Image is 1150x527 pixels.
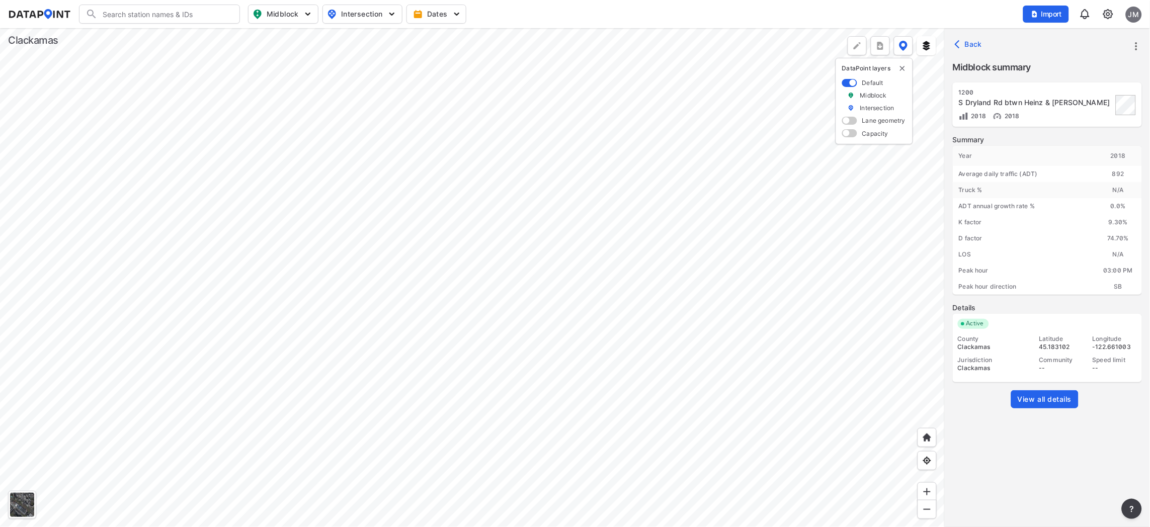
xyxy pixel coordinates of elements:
img: 8A77J+mXikMhHQAAAAASUVORK5CYII= [1079,8,1091,20]
label: Capacity [862,129,888,138]
p: DataPoint layers [842,64,907,72]
div: 9.30% [1095,214,1142,230]
img: dataPointLogo.9353c09d.svg [8,9,71,19]
span: ? [1128,503,1136,515]
div: Zoom in [918,482,937,501]
button: Midblock [248,5,318,24]
div: Clackamas [8,33,58,47]
div: 1200 [959,89,1113,97]
label: Details [953,303,1142,313]
div: 45.183102 [1039,343,1084,351]
label: Intersection [860,104,894,112]
div: Community [1039,356,1084,364]
div: K factor [953,214,1095,230]
img: data-point-layers.37681fc9.svg [899,41,908,51]
input: Search [98,6,233,22]
button: more [1122,499,1142,519]
button: Dates [406,5,466,24]
div: JM [1126,7,1142,23]
button: Back [953,36,987,52]
img: 5YPKRKmlfpI5mqlR8AD95paCi+0kK1fRFDJSaMmawlwaeJcJwk9O2fotCW5ve9gAAAAASUVORK5CYII= [452,9,462,19]
div: LOS [953,246,1095,262]
img: layers.ee07997e.svg [922,41,932,51]
div: 2018 [1095,146,1142,166]
span: 2018 [1003,112,1020,120]
div: D factor [953,230,1095,246]
div: S Dryland Rd btwn Heinz & Barnards [959,98,1113,108]
div: N/A [1095,246,1142,262]
label: Midblock [860,91,887,100]
img: cids17cp3yIFEOpj3V8A9qJSH103uA521RftCD4eeui4ksIb+krbm5XvIjxD52OS6NWLn9gAAAAAElFTkSuQmCC [1102,8,1114,20]
img: close-external-leyer.3061a1c7.svg [898,64,907,72]
label: Lane geometry [862,116,906,125]
span: Midblock [253,8,312,20]
img: MAAAAAElFTkSuQmCC [922,504,932,514]
img: Vehicle speed [993,111,1003,121]
a: Import [1023,9,1074,19]
img: 5YPKRKmlfpI5mqlR8AD95paCi+0kK1fRFDJSaMmawlwaeJcJwk9O2fotCW5ve9gAAAAASUVORK5CYII= [387,9,397,19]
img: file_add.62c1e8a2.svg [1031,10,1039,18]
div: Polygon tool [848,36,867,55]
img: zeq5HYn9AnE9l6UmnFLPAAAAAElFTkSuQmCC [922,456,932,466]
div: County [958,335,1030,343]
button: delete [898,64,907,72]
img: calendar-gold.39a51dde.svg [413,9,423,19]
span: Back [957,39,982,49]
div: Average daily traffic (ADT) [953,166,1095,182]
button: External layers [917,36,936,55]
div: View my location [918,451,937,470]
img: ZvzfEJKXnyWIrJytrsY285QMwk63cM6Drc+sIAAAAASUVORK5CYII= [922,487,932,497]
div: Clackamas [958,343,1030,351]
div: Latitude [1039,335,1084,343]
button: Import [1023,6,1069,23]
img: xqJnZQTG2JQi0x5lvmkeSNbbgIiQD62bqHG8IfrOzanD0FsRdYrij6fAAAAAElFTkSuQmCC [875,41,885,51]
div: N/A [1095,182,1142,198]
img: marker_Intersection.6861001b.svg [848,104,855,112]
div: -- [1039,364,1084,372]
span: Active [962,319,989,329]
span: Dates [415,9,460,19]
div: Peak hour [953,262,1095,279]
div: Year [953,146,1095,166]
div: -- [1093,364,1137,372]
img: +XpAUvaXAN7GudzAAAAAElFTkSuQmCC [922,432,932,443]
div: Jurisdiction [958,356,1030,364]
img: +Dz8AAAAASUVORK5CYII= [852,41,862,51]
div: Speed limit [1093,356,1137,364]
div: Clackamas [958,364,1030,372]
span: Intersection [327,8,396,20]
img: map_pin_int.54838e6b.svg [326,8,338,20]
label: Midblock summary [953,60,1142,74]
span: View all details [1018,394,1072,404]
div: Truck % [953,182,1095,198]
div: Zoom out [918,500,937,519]
button: Intersection [322,5,402,24]
div: 0.0 % [1095,198,1142,214]
div: Toggle basemap [8,491,36,519]
div: 74.70% [1095,230,1142,246]
div: Longitude [1093,335,1137,343]
div: -122.661003 [1093,343,1137,351]
div: ADT annual growth rate % [953,198,1095,214]
img: map_pin_mid.602f9df1.svg [252,8,264,20]
label: Default [862,78,883,87]
div: 03:00 PM [1095,262,1142,279]
div: Peak hour direction [953,279,1095,295]
img: Volume count [959,111,969,121]
button: more [871,36,890,55]
span: 2018 [969,112,987,120]
img: marker_Midblock.5ba75e30.svg [848,91,855,100]
label: Summary [953,135,1142,145]
div: 892 [1095,166,1142,182]
div: SB [1095,279,1142,295]
button: more [1128,38,1145,55]
img: 5YPKRKmlfpI5mqlR8AD95paCi+0kK1fRFDJSaMmawlwaeJcJwk9O2fotCW5ve9gAAAAASUVORK5CYII= [303,9,313,19]
span: Import [1029,9,1063,19]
